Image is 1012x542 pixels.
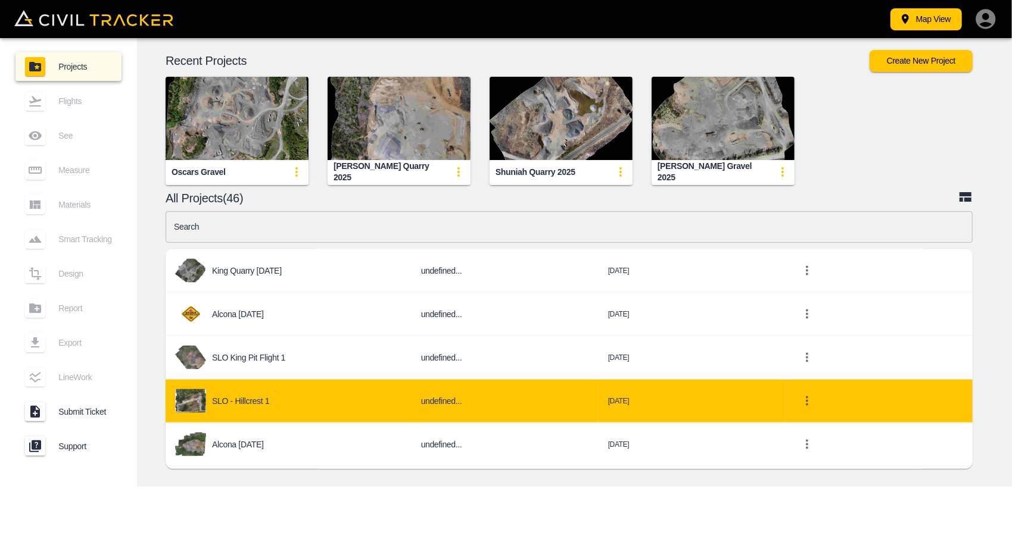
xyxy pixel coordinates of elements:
button: update-card-details [609,160,633,184]
button: update-card-details [447,160,471,184]
img: Oscars Gravel [166,77,309,160]
p: SLO - Hillcrest 1 [212,396,269,406]
div: [PERSON_NAME] Quarry 2025 [334,161,447,183]
a: Submit Ticket [15,397,122,426]
p: All Projects(46) [166,193,958,203]
td: [DATE] [599,380,786,423]
button: Create New Project [870,50,973,72]
td: [DATE] [599,293,786,336]
img: BJ Kapush Quarry 2025 [328,77,471,160]
h6: undefined... [421,394,589,409]
h6: undefined... [421,307,589,322]
p: Alcona [DATE] [212,309,264,319]
div: Shuniah Quarry 2025 [496,167,575,178]
img: project-image [175,259,206,283]
img: project-image [175,433,206,456]
button: update-card-details [771,160,795,184]
img: project-image [175,389,206,413]
img: Goulet Gravel 2025 [652,77,795,160]
img: project-image [175,346,206,369]
p: Recent Projects [166,56,870,65]
h6: undefined... [421,264,589,278]
img: Civil Tracker [14,10,173,27]
p: King Quarry [DATE] [212,266,282,275]
a: Projects [15,52,122,81]
span: Support [58,441,112,451]
img: project-image [175,302,206,326]
h6: undefined... [421,350,589,365]
td: [DATE] [599,466,786,510]
span: Submit Ticket [58,407,112,416]
td: [DATE] [599,249,786,293]
img: Shuniah Quarry 2025 [490,77,633,160]
td: [DATE] [599,336,786,380]
div: Oscars Gravel [172,167,226,178]
p: Alcona [DATE] [212,440,264,449]
td: [DATE] [599,423,786,466]
div: [PERSON_NAME] Gravel 2025 [658,161,771,183]
a: Support [15,432,122,460]
button: Map View [890,8,962,30]
span: Projects [58,62,112,71]
h6: undefined... [421,437,589,452]
p: SLO King Pit Flight 1 [212,353,285,362]
button: update-card-details [285,160,309,184]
